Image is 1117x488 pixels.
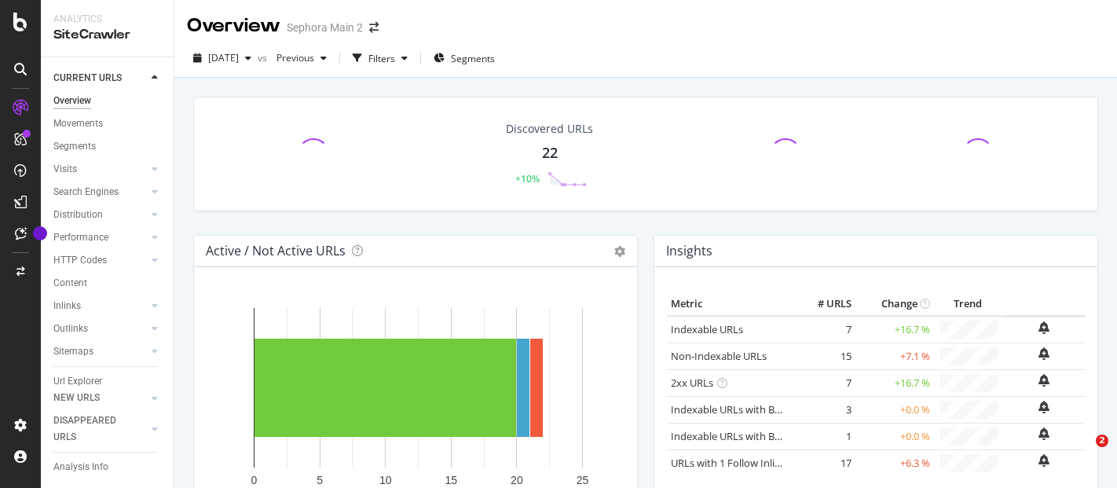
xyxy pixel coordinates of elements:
td: +16.7 % [855,316,934,343]
td: +0.0 % [855,396,934,423]
div: SiteCrawler [53,26,161,44]
div: Url Explorer [53,373,102,390]
a: Outlinks [53,321,147,337]
a: Sitemaps [53,343,147,360]
div: bell-plus [1038,374,1049,387]
text: 15 [445,474,458,486]
div: Segments [53,138,96,155]
div: Content [53,275,87,292]
td: 3 [793,396,855,423]
a: Search Engines [53,184,147,200]
text: 20 [511,474,523,486]
th: Change [855,292,934,316]
th: Trend [934,292,1002,316]
button: [DATE] [187,46,258,71]
div: Analytics [53,13,161,26]
div: bell-plus [1038,454,1049,467]
span: 2025 Aug. 12th [208,51,239,64]
td: +0.0 % [855,423,934,449]
a: Non-Indexable URLs [671,349,767,363]
a: CURRENT URLS [53,70,147,86]
div: Visits [53,161,77,178]
h4: Insights [666,240,712,262]
div: HTTP Codes [53,252,107,269]
div: Overview [53,93,91,109]
td: 1 [793,423,855,449]
div: Performance [53,229,108,246]
div: DISAPPEARED URLS [53,413,133,446]
th: # URLS [793,292,855,316]
div: bell-plus [1038,321,1049,334]
a: Performance [53,229,147,246]
td: 7 [793,316,855,343]
div: bell-plus [1038,427,1049,440]
text: 5 [317,474,323,486]
div: Inlinks [53,298,81,314]
a: HTTP Codes [53,252,147,269]
div: +10% [515,172,540,185]
td: +7.1 % [855,343,934,369]
div: Movements [53,116,103,132]
a: Analysis Info [53,459,163,475]
a: Url Explorer [53,373,163,390]
div: Sephora Main 2 [287,20,363,35]
a: Indexable URLs with Bad Description [671,429,842,443]
div: Overview [187,13,280,39]
div: Search Engines [53,184,119,200]
i: Options [614,246,625,257]
button: Previous [270,46,333,71]
span: 2 [1096,435,1108,447]
a: Indexable URLs [671,322,743,336]
div: CURRENT URLS [53,70,122,86]
a: Movements [53,116,163,132]
td: 15 [793,343,855,369]
a: Visits [53,161,147,178]
th: Metric [667,292,793,316]
div: 22 [542,143,558,163]
div: bell-plus [1038,347,1049,360]
a: Segments [53,138,163,155]
a: Indexable URLs with Bad H1 [671,402,802,416]
a: NEW URLS [53,390,147,406]
div: Discovered URLs [506,121,593,137]
span: vs [258,51,270,64]
div: NEW URLS [53,390,100,406]
text: 25 [577,474,589,486]
td: 7 [793,369,855,396]
td: 17 [793,449,855,476]
a: Distribution [53,207,147,223]
a: Overview [53,93,163,109]
span: Previous [270,51,314,64]
div: Distribution [53,207,103,223]
div: Sitemaps [53,343,93,360]
div: Analysis Info [53,459,108,475]
div: Filters [368,52,395,65]
td: +16.7 % [855,369,934,396]
h4: Active / Not Active URLs [206,240,346,262]
a: URLs with 1 Follow Inlink [671,456,786,470]
div: bell-plus [1038,401,1049,413]
a: DISAPPEARED URLS [53,413,147,446]
text: 0 [251,474,258,486]
a: Inlinks [53,298,147,314]
div: Outlinks [53,321,88,337]
div: Tooltip anchor [33,226,47,240]
a: 2xx URLs [671,376,713,390]
button: Filters [346,46,414,71]
a: Content [53,275,163,292]
text: 10 [379,474,392,486]
div: arrow-right-arrow-left [369,22,379,33]
iframe: Intercom live chat [1064,435,1101,472]
span: Segments [451,52,495,65]
td: +6.3 % [855,449,934,476]
button: Segments [427,46,501,71]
